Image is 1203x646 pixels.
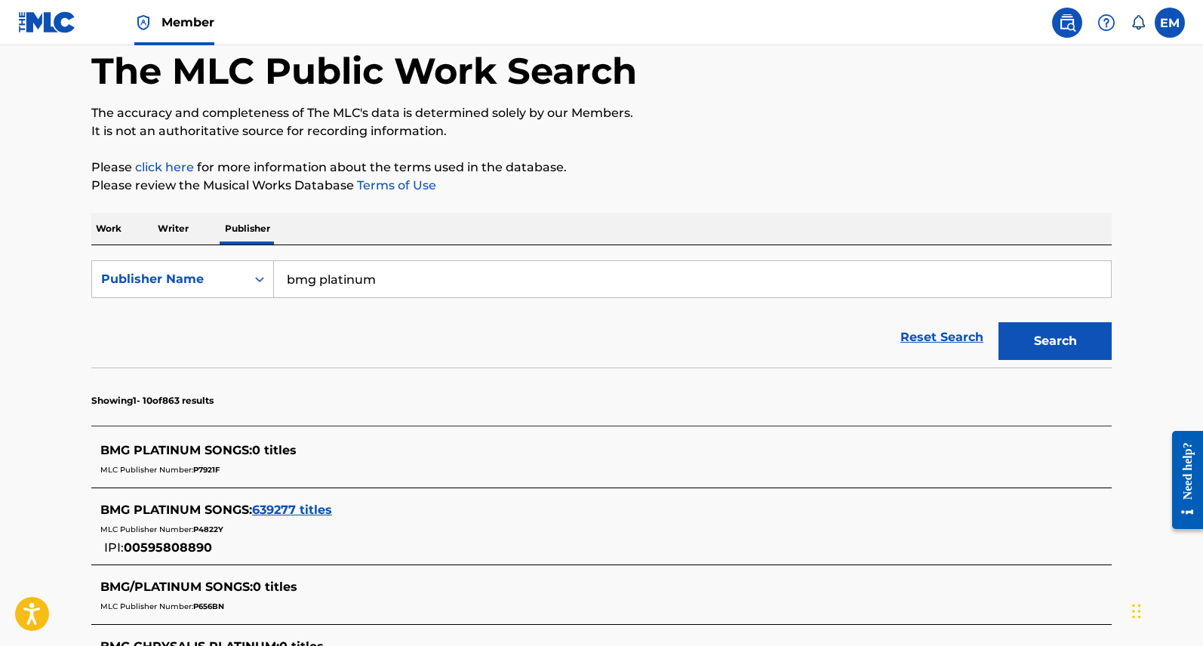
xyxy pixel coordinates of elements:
[998,322,1112,360] button: Search
[100,443,252,457] span: BMG PLATINUM SONGS :
[193,524,223,534] span: P4822Y
[1155,8,1185,38] div: User Menu
[91,104,1112,122] p: The accuracy and completeness of The MLC's data is determined solely by our Members.
[100,580,253,594] span: BMG/PLATINUM SONGS :
[18,11,76,33] img: MLC Logo
[101,270,237,288] div: Publisher Name
[91,48,637,94] h1: The MLC Public Work Search
[893,321,991,354] a: Reset Search
[1091,8,1121,38] div: Help
[100,524,193,534] span: MLC Publisher Number:
[135,160,194,174] a: click here
[91,260,1112,368] form: Search Form
[1161,419,1203,540] iframe: Resource Center
[1132,589,1141,634] div: Drag
[193,465,220,475] span: P7921F
[100,465,193,475] span: MLC Publisher Number:
[104,540,124,555] span: IPI:
[1131,15,1146,30] div: Notifications
[100,503,252,517] span: BMG PLATINUM SONGS :
[100,601,193,611] span: MLC Publisher Number:
[220,213,275,245] p: Publisher
[91,158,1112,177] p: Please for more information about the terms used in the database.
[1052,8,1082,38] a: Public Search
[91,394,214,408] p: Showing 1 - 10 of 863 results
[1128,574,1203,646] iframe: Chat Widget
[91,177,1112,195] p: Please review the Musical Works Database
[91,122,1112,140] p: It is not an authoritative source for recording information.
[1058,14,1076,32] img: search
[193,601,224,611] span: P656BN
[153,213,193,245] p: Writer
[124,540,212,555] span: 00595808890
[253,580,297,594] span: 0 titles
[354,178,436,192] a: Terms of Use
[1097,14,1115,32] img: help
[162,14,214,31] span: Member
[134,14,152,32] img: Top Rightsholder
[252,503,332,517] span: 639277 titles
[252,443,297,457] span: 0 titles
[91,213,126,245] p: Work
